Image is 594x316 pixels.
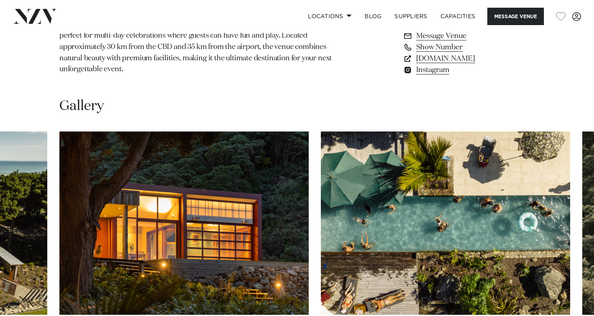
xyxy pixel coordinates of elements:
[403,30,535,41] a: Message Venue
[321,131,570,315] swiper-slide: 3 / 29
[301,8,358,25] a: Locations
[434,8,482,25] a: Capacities
[403,41,535,53] a: Show Number
[59,131,309,315] swiper-slide: 2 / 29
[403,64,535,75] a: Instagram
[358,8,388,25] a: BLOG
[388,8,434,25] a: SUPPLIERS
[13,9,57,23] img: nzv-logo.png
[59,97,104,115] h2: Gallery
[403,53,535,64] a: [DOMAIN_NAME]
[487,8,544,25] button: Message Venue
